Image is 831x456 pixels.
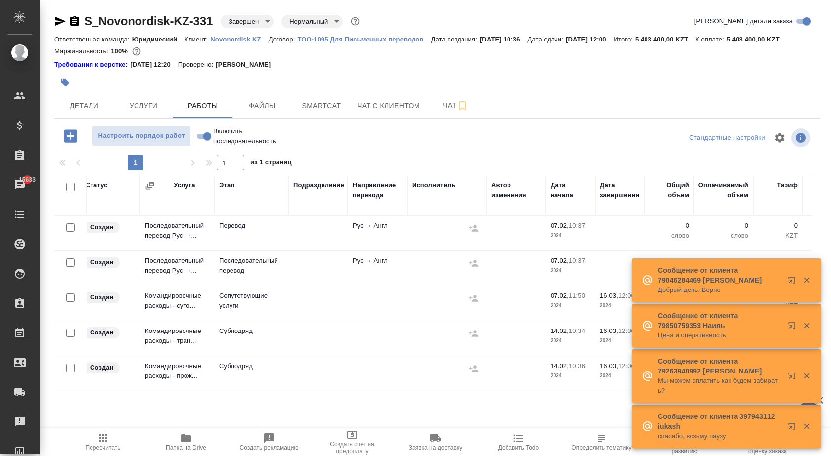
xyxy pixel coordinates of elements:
[758,221,798,231] p: 0
[140,216,214,250] td: Последовательный перевод Рус →...
[551,362,569,370] p: 14.02,
[90,292,114,302] p: Создан
[635,36,695,43] p: 5 403 400,00 KZT
[140,356,214,391] td: Командировочные расходы - прож...
[298,100,345,112] span: Smartcat
[694,16,793,26] span: [PERSON_NAME] детали заказа
[551,257,569,264] p: 07.02,
[618,327,635,334] p: 12:00
[90,328,114,337] p: Создан
[491,180,541,200] div: Автор изменения
[54,60,130,70] a: Требования к верстке:
[84,14,213,28] a: S_Novonordisk-KZ-331
[699,221,748,231] p: 0
[221,15,274,28] div: Завершен
[569,257,585,264] p: 10:37
[658,376,782,396] p: Мы можем оплатить как будем забирать?
[83,291,135,304] div: Заказ еще не согласован с клиентом, искать исполнителей рано
[210,36,268,43] p: Novonordisk KZ
[796,276,817,285] button: Закрыть
[782,366,806,390] button: Открыть в новой вкладке
[174,180,195,190] div: Услуга
[54,36,132,43] p: Ответственная команда:
[140,286,214,321] td: Командировочные расходы - суто...
[727,36,787,43] p: 5 403 400,00 KZT
[210,35,268,43] a: Novonordisk KZ
[569,222,585,229] p: 10:37
[219,291,283,311] p: Сопутствующие услуги
[111,47,130,55] p: 100%
[83,256,135,269] div: Заказ еще не согласован с клиентом, искать исполнителей рано
[120,100,167,112] span: Услуги
[286,17,331,26] button: Нормальный
[618,292,635,299] p: 12:00
[57,126,84,146] button: Добавить работу
[432,99,479,112] span: Чат
[238,100,286,112] span: Файлы
[54,72,76,93] button: Добавить тэг
[219,396,283,416] p: Сопутствующие услуги
[353,180,402,200] div: Направление перевода
[551,180,590,200] div: Дата начала
[551,327,569,334] p: 14.02,
[658,431,782,441] p: спасибо, возьму паузу
[219,361,283,371] p: Субподряд
[698,180,748,200] div: Оплачиваемый объем
[226,17,262,26] button: Завершен
[782,316,806,339] button: Открыть в новой вкладке
[649,256,689,266] p: 0
[54,60,130,70] div: Нажми, чтобы открыть папку с инструкцией
[649,221,689,231] p: 0
[618,362,635,370] p: 12:00
[768,126,791,150] span: Настроить таблицу
[699,256,748,266] p: 0
[551,266,590,276] p: 2024
[758,256,798,266] p: 0
[83,361,135,374] div: Заказ еще не согласован с клиентом, искать исполнителей рано
[600,362,618,370] p: 16.03,
[54,47,111,55] p: Маржинальность:
[528,36,566,43] p: Дата сдачи:
[178,60,216,70] p: Проверено:
[140,251,214,286] td: Последовательный перевод Рус →...
[551,222,569,229] p: 07.02,
[293,180,344,190] div: Подразделение
[179,100,227,112] span: Работы
[250,156,292,170] span: из 1 страниц
[658,285,782,295] p: Добрый день. Верно
[791,128,812,147] span: Посмотреть информацию
[566,36,614,43] p: [DATE] 12:00
[551,292,569,299] p: 07.02,
[97,130,185,142] span: Настроить порядок работ
[219,221,283,231] p: Перевод
[782,416,806,440] button: Открыть в новой вкладке
[83,396,135,410] div: Заказ еще не согласован с клиентом, искать исполнителей рано
[349,15,362,28] button: Доп статусы указывают на важность/срочность заказа
[431,36,479,43] p: Дата создания:
[551,231,590,241] p: 2024
[216,60,278,70] p: [PERSON_NAME]
[145,181,155,191] button: Сгруппировать
[219,180,234,190] div: Этап
[69,15,81,27] button: Скопировать ссылку
[658,412,782,431] p: Сообщение от клиента 397943112 iukash
[213,126,298,146] span: Включить последовательность
[457,100,468,112] svg: Подписаться
[658,265,782,285] p: Сообщение от клиента 79046284469 [PERSON_NAME]
[83,326,135,339] div: Заказ еще не согласован с клиентом, искать исполнителей рано
[569,327,585,334] p: 10:34
[281,15,343,28] div: Завершен
[600,371,640,381] p: 2024
[782,270,806,294] button: Открыть в новой вкладке
[600,301,640,311] p: 2024
[649,231,689,241] p: слово
[614,36,635,43] p: Итого:
[569,292,585,299] p: 11:50
[90,222,114,232] p: Создан
[60,100,108,112] span: Детали
[2,172,37,197] a: 15633
[600,327,618,334] p: 16.03,
[758,231,798,241] p: KZT
[140,321,214,356] td: Командировочные расходы - тран...
[600,292,618,299] p: 16.03,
